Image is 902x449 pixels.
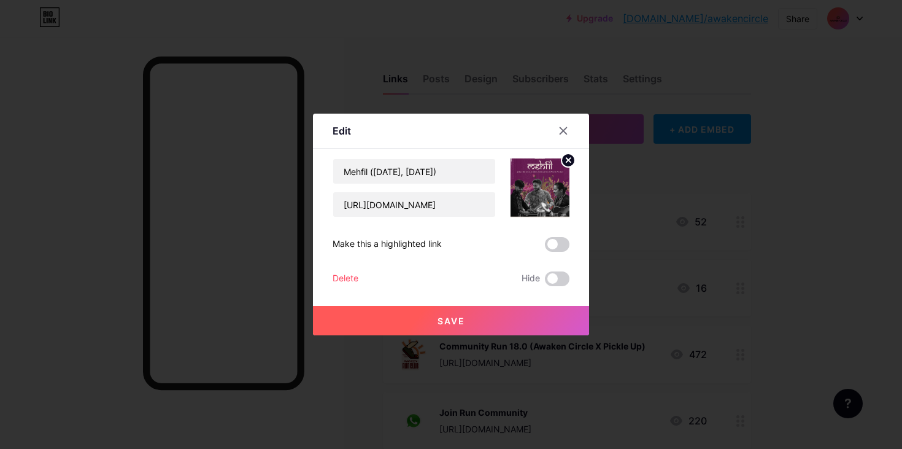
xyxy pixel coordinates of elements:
img: link_thumbnail [511,158,569,217]
input: Title [333,159,495,184]
div: Delete [333,271,358,286]
div: Edit [333,123,351,138]
span: Save [438,316,465,326]
input: URL [333,192,495,217]
span: Hide [522,271,540,286]
div: Make this a highlighted link [333,237,442,252]
button: Save [313,306,589,335]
